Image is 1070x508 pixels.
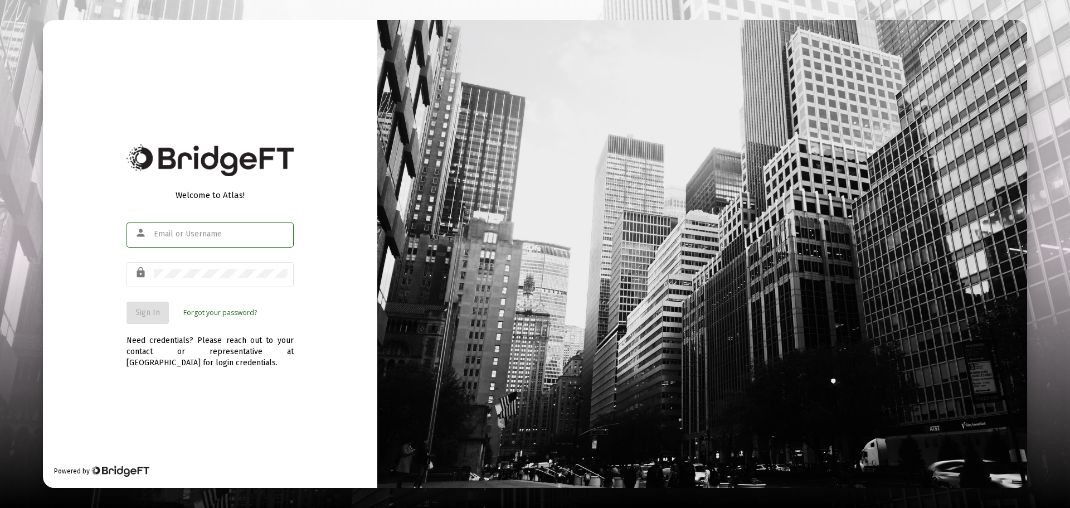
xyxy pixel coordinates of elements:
mat-icon: lock [135,266,148,279]
div: Need credentials? Please reach out to your contact or representative at [GEOGRAPHIC_DATA] for log... [127,324,294,369]
div: Powered by [54,466,149,477]
input: Email or Username [154,230,288,239]
img: Bridge Financial Technology Logo [91,466,149,477]
a: Forgot your password? [183,307,257,318]
span: Sign In [135,308,160,317]
button: Sign In [127,302,169,324]
mat-icon: person [135,226,148,240]
img: Bridge Financial Technology Logo [127,144,294,176]
div: Welcome to Atlas! [127,190,294,201]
